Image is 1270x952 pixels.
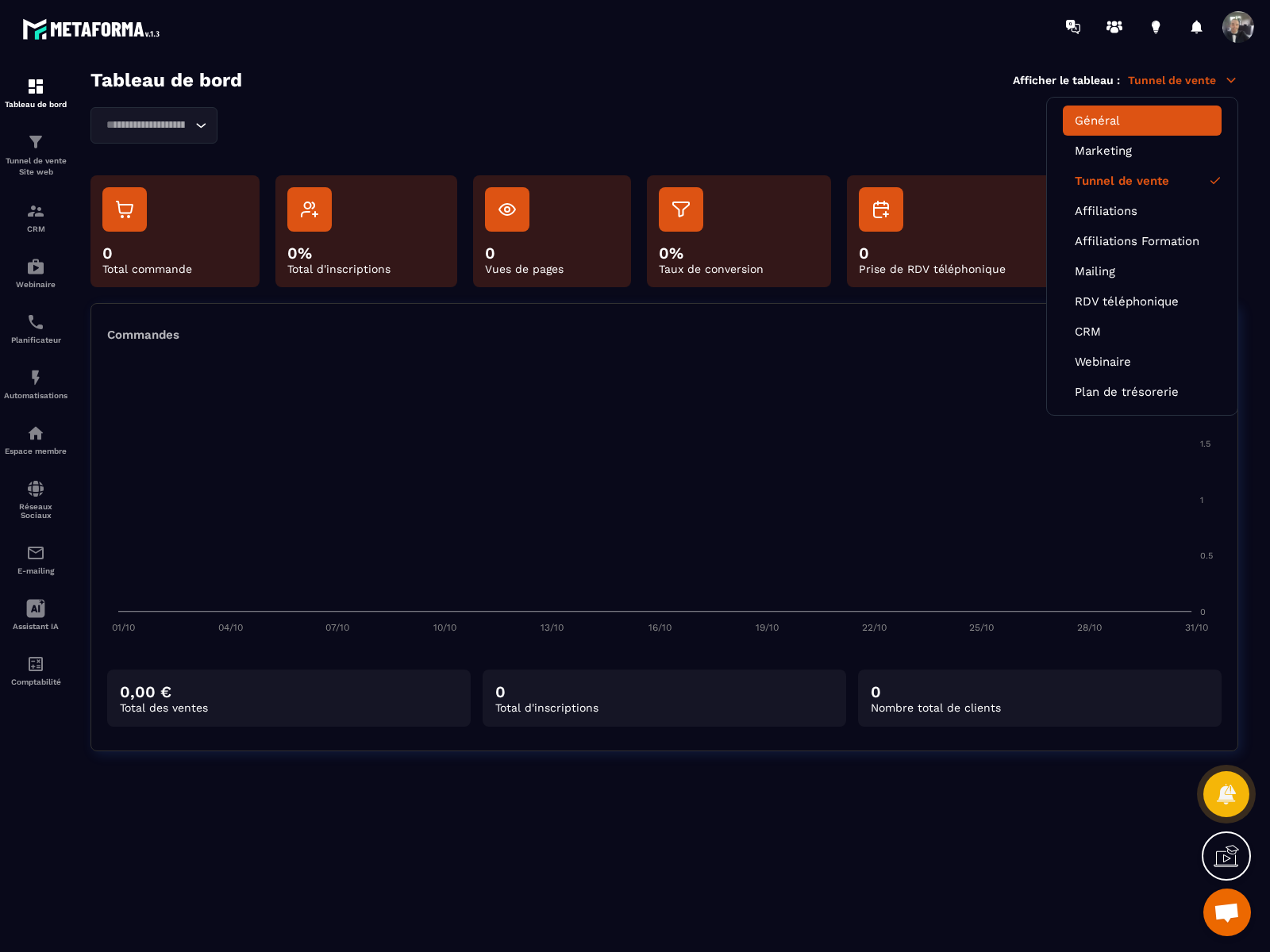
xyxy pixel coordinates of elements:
[498,200,517,219] img: db-eye.1a0ccf2b.svg
[4,566,67,575] p: E-mailing
[648,622,672,633] tspan: 16/10
[26,257,45,276] img: automations
[1128,73,1238,87] p: Tunnel de vente
[26,543,45,562] img: email
[4,502,67,520] p: Réseaux Sociaux
[4,100,67,109] p: Tableau de bord
[659,244,819,263] p: 0%
[1077,622,1102,633] tspan: 28/10
[26,654,45,674] img: accountant
[1075,385,1210,399] a: Plan de trésorerie
[4,245,67,301] a: automationsautomationsWebinaire
[672,200,691,219] img: db-filter.9e20f05b.svg
[4,301,67,356] a: schedulerschedulerPlanificateur
[26,313,45,332] img: scheduler
[101,117,191,134] input: Search for option
[26,368,45,387] img: automations
[871,682,1209,701] p: 0
[4,280,67,289] p: Webinaire
[859,244,1061,263] p: 0
[4,225,67,233] p: CRM
[1185,622,1208,633] tspan: 31/10
[1200,439,1210,449] tspan: 1.5
[26,77,45,96] img: formation
[1075,355,1210,369] a: Webinaire
[4,155,67,178] p: Tunnel de vente Site web
[90,69,242,91] h3: Tableau de bord
[4,678,67,686] p: Comptabilité
[300,200,319,219] img: db-user.d177a54b.svg
[1013,74,1120,86] p: Afficher le tableau :
[4,412,67,467] a: automationsautomationsEspace membre
[541,622,564,633] tspan: 13/10
[495,701,833,714] p: Total d'inscriptions
[4,622,67,631] p: Assistant IA
[485,244,619,263] p: 0
[120,701,458,714] p: Total des ventes
[659,263,819,275] p: Taux de conversion
[1075,144,1210,158] a: Marketing
[26,424,45,443] img: automations
[4,587,67,643] a: Assistant IA
[1075,294,1210,309] a: RDV téléphonique
[1200,607,1206,617] tspan: 0
[120,682,458,701] p: 0,00 €
[859,263,1061,275] p: Prise de RDV téléphonique
[4,643,67,698] a: accountantaccountantComptabilité
[1075,113,1210,128] a: Général
[4,356,67,412] a: automationsautomationsAutomatisations
[485,263,619,275] p: Vues de pages
[287,244,446,263] p: 0%
[1075,264,1210,278] a: Mailing
[4,467,67,532] a: social-networksocial-networkRéseaux Sociaux
[115,200,134,219] img: db-cart.41e34afe.svg
[4,447,67,455] p: Espace membre
[872,200,891,219] img: db-calendar.a623f1f9.svg
[1075,324,1210,339] a: CRM
[756,622,779,633] tspan: 19/10
[1075,174,1210,188] a: Tunnel de vente
[1075,204,1210,218] a: Affiliations
[90,107,217,144] div: Search for option
[1200,551,1213,561] tspan: 0.5
[102,263,248,275] p: Total commande
[102,244,248,263] p: 0
[26,132,45,152] img: formation
[4,121,67,190] a: formationformationTunnel de vente Site web
[1075,234,1210,248] a: Affiliations Formation
[495,682,833,701] p: 0
[218,622,243,633] tspan: 04/10
[1203,889,1251,936] div: Ouvrir le chat
[4,190,67,245] a: formationformationCRM
[969,622,994,633] tspan: 25/10
[107,328,179,364] p: Commandes
[862,622,887,633] tspan: 22/10
[4,336,67,344] p: Planificateur
[4,65,67,121] a: formationformationTableau de bord
[112,622,135,633] tspan: 01/10
[325,622,349,633] tspan: 07/10
[287,263,446,275] p: Total d'inscriptions
[4,391,67,400] p: Automatisations
[433,622,456,633] tspan: 10/10
[871,701,1209,714] p: Nombre total de clients
[4,532,67,587] a: emailemailE-mailing
[26,479,45,498] img: social-network
[22,14,165,44] img: logo
[26,202,45,221] img: formation
[1200,495,1203,505] tspan: 1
